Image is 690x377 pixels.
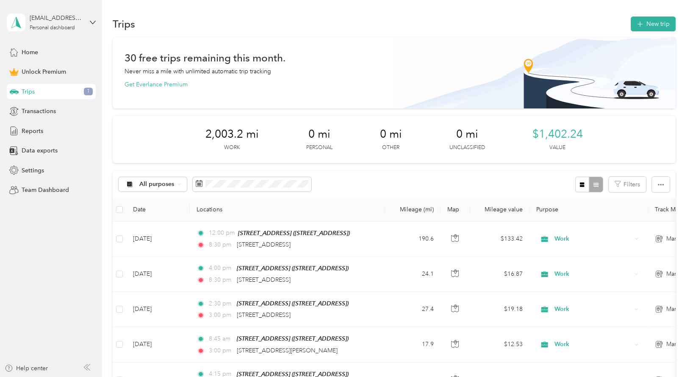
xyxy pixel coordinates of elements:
h1: Trips [113,19,135,28]
span: Settings [22,166,44,175]
span: Work [554,305,632,314]
span: $1,402.24 [532,128,583,141]
td: $133.42 [470,222,529,257]
span: 8:45 am [209,334,233,344]
th: Date [126,198,190,222]
td: $19.18 [470,292,529,327]
span: Manual [666,305,685,314]
td: 17.9 [385,327,441,362]
span: 4:00 pm [209,263,233,273]
button: Filters [609,177,646,192]
th: Map [441,198,470,222]
span: 0 mi [308,128,330,141]
th: Locations [190,198,385,222]
span: All purposes [139,181,175,187]
span: Transactions [22,107,56,116]
iframe: Everlance-gr Chat Button Frame [643,330,690,377]
span: Data exports [22,146,58,155]
span: Manual [666,234,685,244]
span: 0 mi [380,128,402,141]
span: 2,003.2 mi [205,128,259,141]
span: 3:00 pm [209,310,233,320]
button: New trip [631,17,676,31]
h1: 30 free trips remaining this month. [125,53,285,62]
span: 8:30 pm [209,275,233,285]
p: Never miss a mile with unlimited automatic trip tracking [125,67,271,76]
span: 0 mi [456,128,478,141]
span: [STREET_ADDRESS] [237,241,291,248]
span: 12:00 pm [209,228,235,238]
td: 24.1 [385,257,441,292]
span: 3:00 pm [209,346,233,355]
span: Trips [22,87,35,96]
button: Help center [5,364,48,373]
th: Purpose [529,198,648,222]
p: Value [549,144,565,152]
p: Unclassified [449,144,485,152]
td: [DATE] [126,292,190,327]
button: Get Everlance Premium [125,80,188,89]
th: Mileage (mi) [385,198,441,222]
span: Work [554,234,632,244]
span: Work [554,269,632,279]
span: Team Dashboard [22,186,69,194]
p: Other [382,144,399,152]
th: Mileage value [470,198,529,222]
td: 27.4 [385,292,441,327]
span: Manual [666,269,685,279]
div: Personal dashboard [30,25,75,30]
div: [EMAIL_ADDRESS][DOMAIN_NAME] [30,14,83,22]
td: 190.6 [385,222,441,257]
span: 8:30 pm [209,240,233,249]
span: [STREET_ADDRESS] ([STREET_ADDRESS]) [237,265,349,272]
td: $12.53 [470,327,529,362]
p: Personal [306,144,333,152]
span: 1 [84,88,93,95]
img: Banner [392,37,676,108]
span: Unlock Premium [22,67,66,76]
span: [STREET_ADDRESS] ([STREET_ADDRESS]) [238,230,350,236]
span: [STREET_ADDRESS] ([STREET_ADDRESS]) [237,300,349,307]
p: Work [224,144,240,152]
span: [STREET_ADDRESS] [237,276,291,283]
span: 2:30 pm [209,299,233,308]
span: [STREET_ADDRESS][PERSON_NAME] [237,347,338,354]
span: Work [554,340,632,349]
span: Home [22,48,38,57]
td: [DATE] [126,257,190,292]
span: [STREET_ADDRESS] ([STREET_ADDRESS]) [237,335,349,342]
td: [DATE] [126,222,190,257]
span: [STREET_ADDRESS] [237,311,291,319]
td: $16.87 [470,257,529,292]
span: Reports [22,127,43,136]
td: [DATE] [126,327,190,362]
